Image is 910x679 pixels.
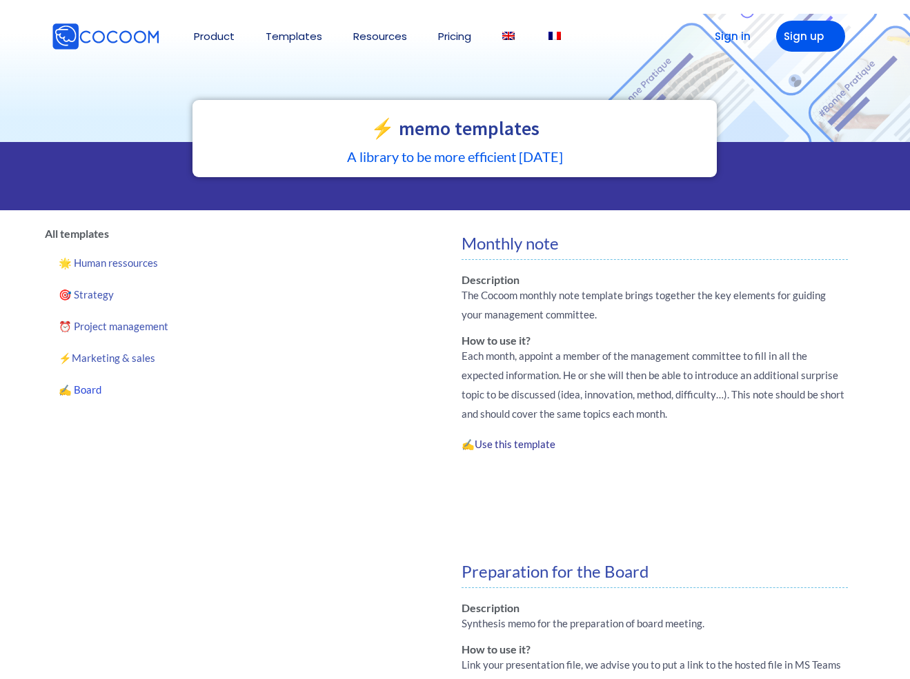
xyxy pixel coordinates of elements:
h6: Description [462,602,849,614]
h6: How to use it? [462,644,849,655]
p: The Cocoom monthly note template brings together the key elements for guiding your management com... [462,285,849,324]
p: Each month, appoint a member of the management committee to fill in all the expected information.... [462,346,849,423]
h6: How to use it? [462,335,849,346]
a: Resources [353,31,407,41]
h6: All templates [45,228,209,239]
h6: Description [462,274,849,285]
a: 🌟 Human ressources [45,247,209,278]
h5: A library to be more efficient [DATE] [206,150,703,163]
a: Pricing [438,31,471,41]
a: Templates [266,31,322,41]
img: Cocoom [162,36,163,37]
a: ⏰ Project management [45,310,209,342]
h2: ⚡️ memo templates [206,119,703,138]
img: English [502,32,515,40]
a: Product [194,31,235,41]
h4: Preparation for the Board [462,563,849,580]
a: ⚡️Marketing & sales [45,342,209,374]
a: ✍️ Board [45,374,209,405]
a: Sign in [693,21,762,52]
a: Sign up [776,21,845,52]
strong: ✍️ [462,438,555,450]
img: Cocoom [52,23,159,50]
a: 🎯 Strategy [45,278,209,310]
a: Use this template [475,438,555,450]
img: French [548,32,561,40]
h4: Monthly note [462,235,849,252]
p: Synthesis memo for the preparation of board meeting. [462,614,849,633]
